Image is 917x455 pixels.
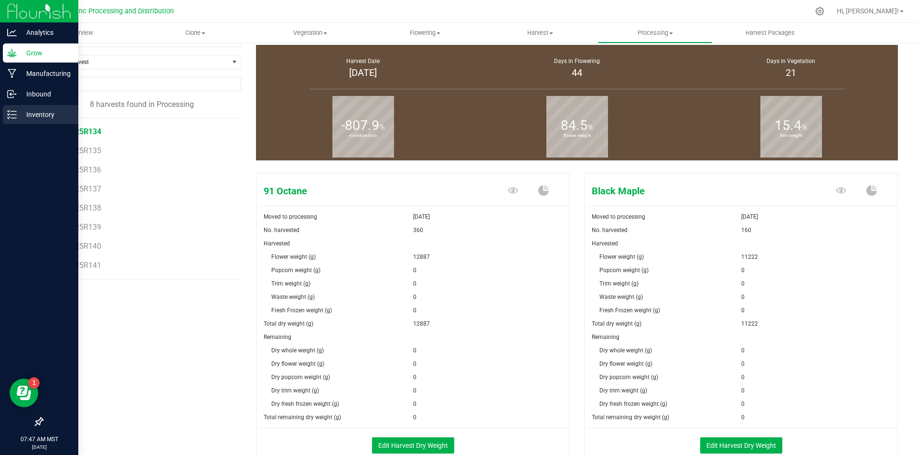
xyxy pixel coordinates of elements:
span: Dry flower weight (g) [271,360,324,367]
inline-svg: Manufacturing [7,69,17,78]
span: Overview [55,29,106,37]
span: 0 [413,384,416,397]
button: Edit Harvest Dry Weight [372,437,454,454]
span: 0 [741,411,745,424]
a: Harvest Packages [713,23,828,43]
span: Harvest [483,29,597,37]
span: Vegetation [253,29,367,37]
p: Inventory [17,109,74,120]
a: Processing [597,23,713,43]
group-info-box: Days in flowering [477,45,677,92]
span: No. harvested [264,227,299,233]
div: Days in Vegetation [696,57,886,65]
span: [DATE] [741,210,758,223]
span: Clone [139,29,253,37]
span: 0 [741,384,745,397]
span: 11222 [741,317,758,330]
span: Dry popcorn weight (g) [271,374,330,381]
a: Clone [138,23,253,43]
div: Manage settings [814,7,826,16]
span: 0 [413,264,416,277]
span: Trim weight (g) [599,280,639,287]
span: 0 [741,290,745,304]
span: 0 [413,397,416,411]
span: 0 [413,370,416,384]
span: 071525R138 [58,203,101,212]
span: 0 [413,344,416,357]
span: 12887 [413,317,430,330]
span: Dry trim weight (g) [599,387,647,394]
span: 070725R137 [58,184,101,193]
span: Harvest Packages [733,29,808,37]
span: 0 [413,411,416,424]
span: 0 [741,357,745,370]
span: Remaining [592,334,619,340]
iframe: Resource center unread badge [28,377,40,389]
span: 0 [413,290,416,304]
p: 07:47 AM MST [4,435,74,444]
span: Total remaining dry weight (g) [264,414,341,421]
span: No. harvested [592,227,628,233]
span: 062925R136 [58,165,101,174]
span: 0 [741,344,745,357]
group-info-box: Days in vegetation [691,45,891,92]
div: [DATE] [268,65,458,80]
span: 0 [741,304,745,317]
span: 11222 [741,250,758,264]
iframe: Resource center [10,379,38,407]
span: 072325R139 [58,222,101,232]
span: 0 [413,277,416,290]
span: 0 [741,397,745,411]
span: Dry fresh frozen weight (g) [271,401,339,407]
span: 061225R134 [58,127,101,136]
span: 073125R140 [58,242,101,251]
span: Processing [598,29,712,37]
a: Overview [23,23,138,43]
span: Dry fresh frozen weight (g) [599,401,667,407]
inline-svg: Inbound [7,89,17,99]
span: Waste weight (g) [599,294,643,300]
b: flower weight [546,93,608,179]
b: moisture loss [332,93,394,179]
span: Waste weight (g) [271,294,315,300]
span: Fresh Frozen weight (g) [599,307,660,314]
span: [DATE] [413,210,430,223]
span: 0 [413,304,416,317]
span: 0 [413,357,416,370]
b: trim weight [760,93,822,179]
span: Dry flower weight (g) [599,360,652,367]
span: Black Maple [585,184,793,198]
group-info-box: Moisture loss % [263,92,463,160]
inline-svg: Analytics [7,28,17,37]
a: Vegetation [253,23,368,43]
div: 8 harvests found in Processing [42,99,241,110]
span: Harvested [592,240,618,247]
p: Analytics [17,27,74,38]
span: 0 [741,370,745,384]
span: 0 [741,277,745,290]
div: Days in Flowering [482,57,672,65]
div: 44 [482,65,672,80]
span: Moved to processing [592,213,645,220]
span: Total dry weight (g) [592,320,641,327]
span: Total remaining dry weight (g) [592,414,669,421]
span: Flower weight (g) [599,254,644,260]
group-info-box: Trim weight % [691,92,891,160]
span: 062025R135 [58,146,101,155]
p: Grow [17,47,74,59]
a: Harvest [483,23,598,43]
span: 080825R141 [58,261,101,270]
span: Fresh Frozen weight (g) [271,307,332,314]
inline-svg: Inventory [7,110,17,119]
p: Inbound [17,88,74,100]
div: 21 [696,65,886,80]
span: Dry popcorn weight (g) [599,374,658,381]
span: Flower weight (g) [271,254,316,260]
span: Trim weight (g) [271,280,310,287]
span: Find a Harvest [43,55,229,69]
span: 12887 [413,250,430,264]
group-info-box: Harvest Date [263,45,463,92]
p: [DATE] [4,444,74,451]
span: Hi, [PERSON_NAME]! [837,7,899,15]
